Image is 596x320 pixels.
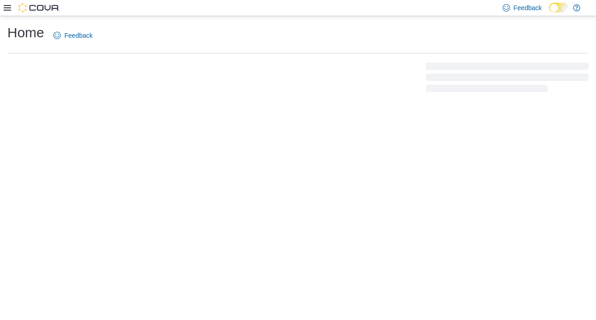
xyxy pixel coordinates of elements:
[18,3,60,12] img: Cova
[549,12,550,13] span: Dark Mode
[514,3,542,12] span: Feedback
[549,3,568,12] input: Dark Mode
[50,26,96,45] a: Feedback
[64,31,92,40] span: Feedback
[7,23,44,42] h1: Home
[426,64,589,94] span: Loading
